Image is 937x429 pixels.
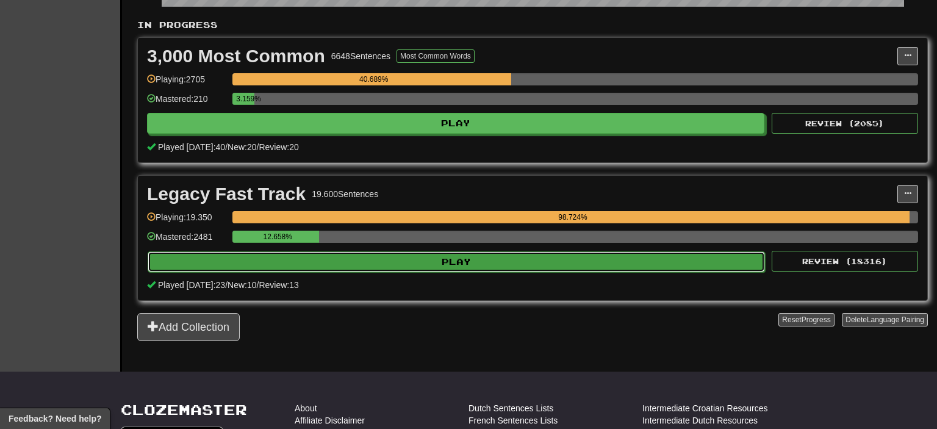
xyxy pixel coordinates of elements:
span: / [225,142,228,152]
div: 3.159% [236,93,254,105]
div: 19.600 Sentences [312,188,378,200]
div: 12.658% [236,231,319,243]
div: 40.689% [236,73,511,85]
button: DeleteLanguage Pairing [842,313,928,326]
span: Language Pairing [867,315,924,324]
span: Progress [802,315,831,324]
a: French Sentences Lists [468,414,558,427]
button: Play [147,113,764,134]
button: Most Common Words [397,49,475,63]
span: New: 20 [228,142,256,152]
span: New: 10 [228,280,256,290]
div: 98.724% [236,211,909,223]
div: Playing: 2705 [147,73,226,93]
div: 6648 Sentences [331,50,390,62]
a: Dutch Sentences Lists [468,402,553,414]
div: Playing: 19.350 [147,211,226,231]
span: Played [DATE]: 23 [158,280,225,290]
button: Review (2085) [772,113,918,134]
a: About [295,402,317,414]
div: Legacy Fast Track [147,185,306,203]
a: Intermediate Croatian Resources [642,402,767,414]
span: / [225,280,228,290]
span: Review: 13 [259,280,298,290]
span: Open feedback widget [9,413,101,425]
div: 3,000 Most Common [147,47,325,65]
a: Affiliate Disclaimer [295,414,365,427]
button: ResetProgress [778,313,834,326]
span: / [257,280,259,290]
span: Review: 20 [259,142,298,152]
div: Mastered: 210 [147,93,226,113]
p: In Progress [137,19,928,31]
button: Play [148,251,765,272]
div: Mastered: 2481 [147,231,226,251]
a: Intermediate Dutch Resources [642,414,758,427]
button: Add Collection [137,313,240,341]
span: / [257,142,259,152]
a: Clozemaster [121,402,247,417]
span: Played [DATE]: 40 [158,142,225,152]
button: Review (18316) [772,251,918,272]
